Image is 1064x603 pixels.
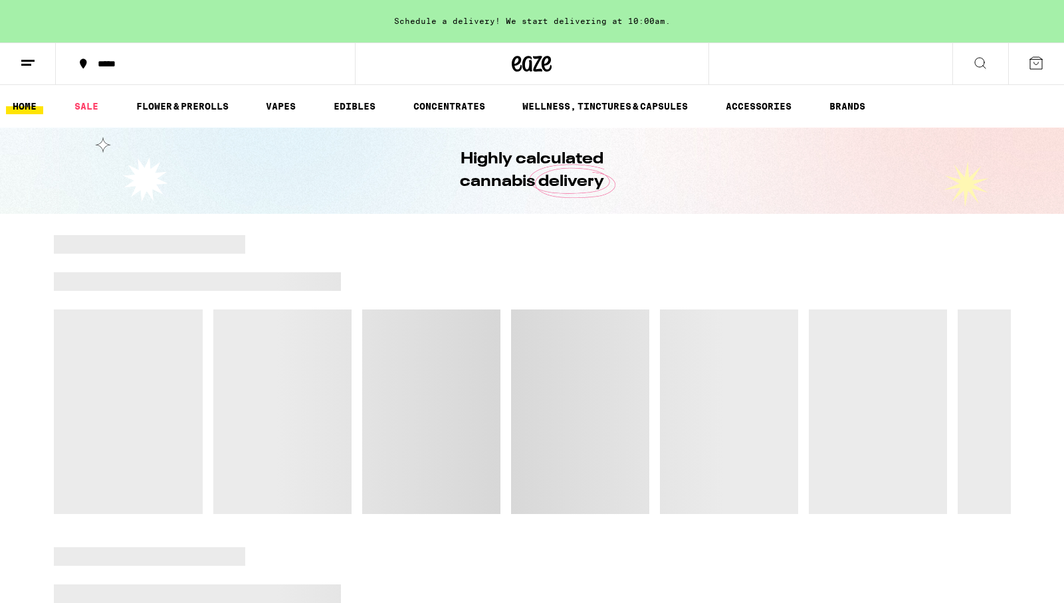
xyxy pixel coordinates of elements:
[6,98,43,114] a: HOME
[68,98,105,114] a: SALE
[130,98,235,114] a: FLOWER & PREROLLS
[327,98,382,114] a: EDIBLES
[259,98,302,114] a: VAPES
[823,98,872,114] a: BRANDS
[423,148,642,193] h1: Highly calculated cannabis delivery
[407,98,492,114] a: CONCENTRATES
[719,98,798,114] a: ACCESSORIES
[516,98,694,114] a: WELLNESS, TINCTURES & CAPSULES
